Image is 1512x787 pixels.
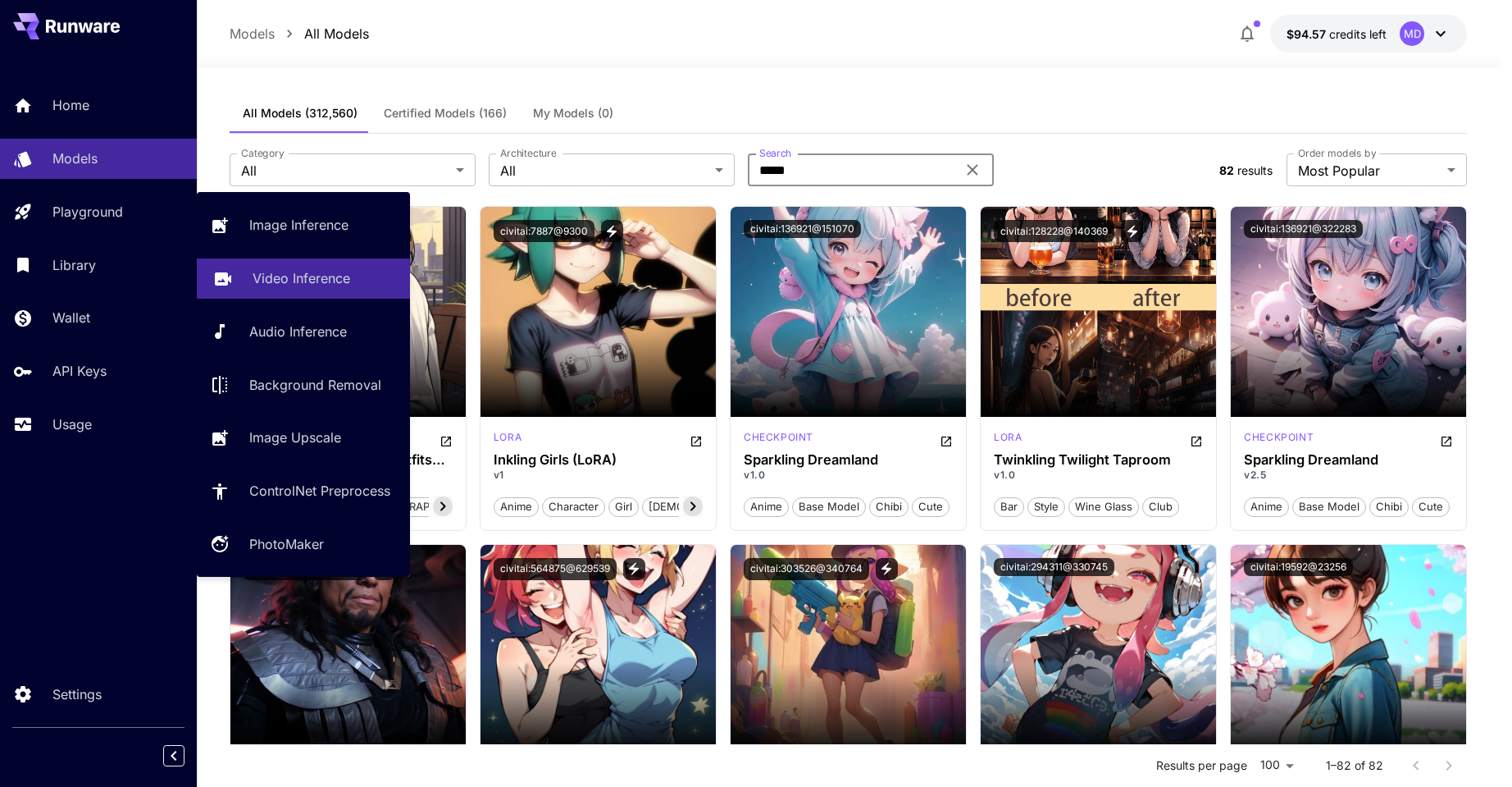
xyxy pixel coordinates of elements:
div: $94.56679 [1287,25,1387,43]
button: civitai:294311@330745 [994,558,1114,576]
button: civitai:303526@340764 [744,558,869,580]
p: checkpoint [1244,430,1314,445]
button: $94.56679 [1270,15,1467,53]
a: ControlNet Preprocess [197,471,410,511]
a: Video Inference [197,259,410,299]
a: PhotoMaker [197,524,410,565]
span: base model [1293,499,1365,515]
button: Open in CivitAI [439,430,453,450]
p: Models [230,24,275,43]
span: $94.57 [1287,27,1329,41]
p: Audio Inference [249,322,347,341]
span: Certified Models (166) [384,106,507,121]
nav: breadcrumb [230,24,369,43]
h3: Sparkling Dreamland [1244,452,1453,468]
a: Audio Inference [197,312,410,352]
p: lora [994,430,1022,445]
p: Image Upscale [249,428,341,447]
p: Settings [52,684,102,704]
div: SD 1.5 [494,430,521,450]
span: All [500,161,708,181]
span: cute [913,499,949,515]
button: civitai:564875@629539 [494,558,617,580]
span: All Models (312,560) [243,106,358,121]
button: civitai:128228@140369 [994,220,1114,242]
p: PhotoMaker [249,534,324,554]
label: Category [241,146,285,160]
button: Collapse sidebar [163,745,184,766]
span: style [1028,499,1064,515]
div: MD [1400,21,1424,46]
button: Open in CivitAI [940,430,953,450]
label: Order models by [1298,146,1376,160]
div: SD 1.5 [994,430,1022,450]
span: character [543,499,604,515]
h3: Twinkling Twilight Taproom [994,452,1203,468]
span: chibi [1370,499,1408,515]
span: 82 [1219,163,1234,177]
p: lora [494,430,521,445]
span: anime [494,499,538,515]
button: Open in CivitAI [1190,430,1203,450]
button: civitai:136921@151070 [744,220,861,238]
button: Open in CivitAI [690,430,703,450]
button: View trigger words [623,558,645,580]
label: Search [759,146,791,160]
a: Image Upscale [197,418,410,458]
span: cute [1413,499,1449,515]
p: Image Inference [249,215,348,235]
p: Home [52,95,89,115]
p: v1 [494,468,703,483]
p: Usage [52,414,92,434]
button: civitai:7887@9300 [494,220,594,242]
p: checkpoint [744,430,813,445]
p: Library [52,255,96,275]
button: Open in CivitAI [1440,430,1453,450]
button: civitai:136921@322283 [1244,220,1363,238]
span: All [241,161,449,181]
p: v2.5 [1244,468,1453,483]
span: [DEMOGRAPHIC_DATA] [643,499,773,515]
p: Video Inference [253,268,350,288]
p: Results per page [1156,757,1247,774]
button: View trigger words [1121,220,1143,242]
p: All Models [304,24,369,43]
p: Wallet [52,308,90,327]
p: 1–82 of 82 [1326,757,1383,774]
p: API Keys [52,361,107,381]
span: wine glass [1069,499,1138,515]
span: anime [745,499,788,515]
span: [DEMOGRAPHIC_DATA] [359,499,490,515]
p: Background Removal [249,375,381,395]
span: My Models (0) [533,106,613,121]
p: v1.0 [744,468,953,483]
span: Most Popular [1298,161,1441,181]
span: bar [995,499,1023,515]
span: chibi [870,499,908,515]
span: base model [793,499,865,515]
h3: Inkling Girls (LoRA) [494,452,703,468]
p: Models [52,149,98,168]
p: v1.0 [994,468,1203,483]
button: View trigger words [601,220,623,242]
span: girl [609,499,638,515]
button: civitai:19592@23256 [1244,558,1353,576]
p: Playground [52,202,123,222]
label: Architecture [500,146,556,160]
span: credits left [1329,27,1387,41]
div: Collapse sidebar [175,741,197,771]
button: View trigger words [876,558,898,580]
p: ControlNet Preprocess [249,481,390,501]
a: Image Inference [197,205,410,245]
span: club [1143,499,1178,515]
div: 100 [1254,753,1300,777]
span: anime [1245,499,1288,515]
h3: Sparkling Dreamland [744,452,953,468]
span: results [1237,163,1273,177]
div: SD 1.5 [1244,430,1314,450]
a: Background Removal [197,364,410,405]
